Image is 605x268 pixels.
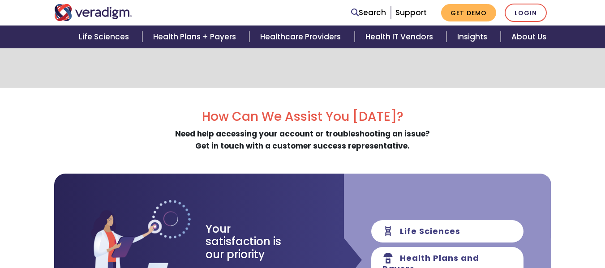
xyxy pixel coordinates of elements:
[505,4,547,22] a: Login
[54,4,133,21] img: Veradigm logo
[175,128,430,151] strong: Need help accessing your account or troubleshooting an issue? Get in touch with a customer succes...
[351,7,386,19] a: Search
[54,109,551,124] h2: How Can We Assist You [DATE]?
[501,26,557,48] a: About Us
[446,26,501,48] a: Insights
[206,223,297,261] h3: Your satisfaction is our priority
[395,7,427,18] a: Support
[441,4,496,21] a: Get Demo
[142,26,249,48] a: Health Plans + Payers
[68,26,142,48] a: Life Sciences
[355,26,446,48] a: Health IT Vendors
[249,26,354,48] a: Healthcare Providers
